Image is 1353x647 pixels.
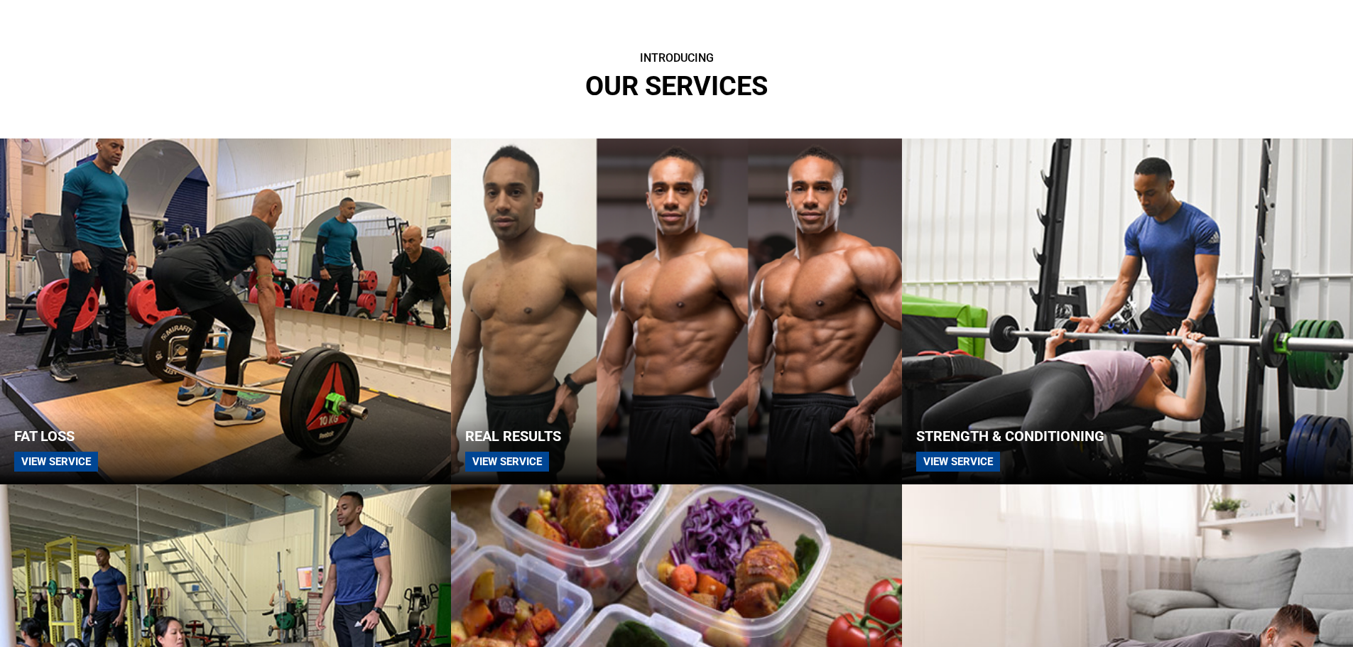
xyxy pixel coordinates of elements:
img: Strength & Conditioning [902,138,1353,484]
span: View Service [465,452,549,472]
span: REAL RESULTS [465,428,561,445]
span: View Service [14,452,98,472]
h2: our services [375,70,979,103]
span: Fat loss [14,428,75,445]
h4: introducing [375,51,979,65]
span: View Service [916,452,1000,472]
span: Strength & Conditioning [916,428,1104,445]
img: REAL RESULTS [451,138,902,484]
